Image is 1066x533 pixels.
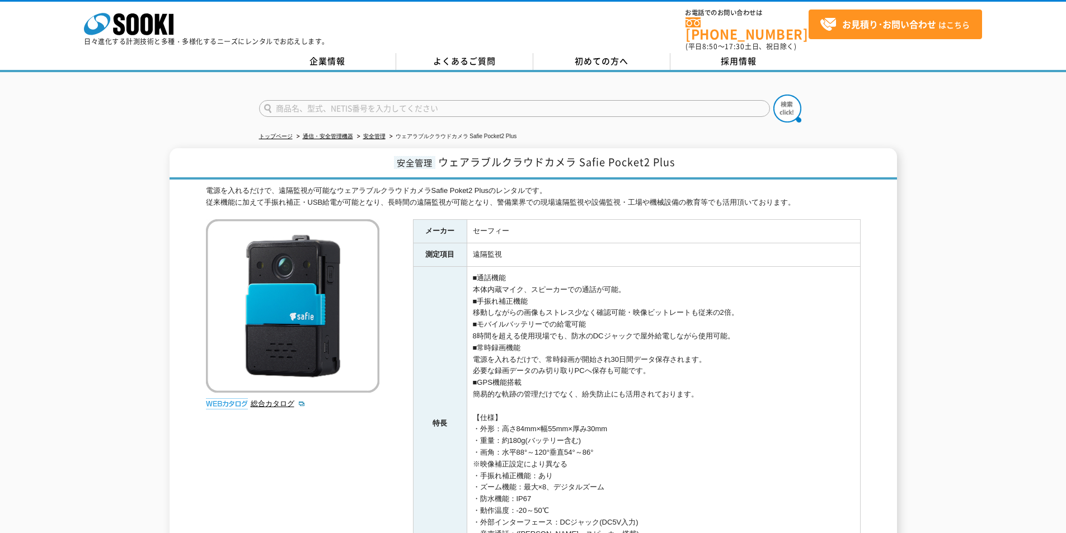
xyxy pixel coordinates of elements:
[842,17,936,31] strong: お見積り･お問い合わせ
[702,41,718,51] span: 8:50
[394,156,435,169] span: 安全管理
[809,10,982,39] a: お見積り･お問い合わせはこちら
[467,220,860,243] td: セーフィー
[251,399,306,408] a: 総合カタログ
[725,41,745,51] span: 17:30
[685,41,796,51] span: (平日 ～ 土日、祝日除く)
[533,53,670,70] a: 初めての方へ
[387,131,517,143] li: ウェアラブルクラウドカメラ Safie Pocket2 Plus
[259,53,396,70] a: 企業情報
[438,154,675,169] span: ウェアラブルクラウドカメラ Safie Pocket2 Plus
[206,398,248,409] img: webカタログ
[575,55,628,67] span: 初めての方へ
[84,38,329,45] p: 日々進化する計測技術と多種・多様化するニーズにレンタルでお応えします。
[685,10,809,16] span: お電話でのお問い合わせは
[820,16,970,33] span: はこちら
[413,220,467,243] th: メーカー
[259,100,770,117] input: 商品名、型式、NETIS番号を入力してください
[670,53,807,70] a: 採用情報
[413,243,467,267] th: 測定項目
[259,133,293,139] a: トップページ
[773,95,801,122] img: btn_search.png
[467,243,860,267] td: 遠隔監視
[363,133,386,139] a: 安全管理
[303,133,353,139] a: 通信・安全管理機器
[685,17,809,40] a: [PHONE_NUMBER]
[206,185,861,209] div: 電源を入れるだけで、遠隔監視が可能なウェアラブルクラウドカメラSafie Poket2 Plusのレンタルです。 従来機能に加えて手振れ補正・USB給電が可能となり、長時間の遠隔監視が可能となり...
[206,219,379,393] img: ウェアラブルクラウドカメラ Safie Pocket2 Plus
[396,53,533,70] a: よくあるご質問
